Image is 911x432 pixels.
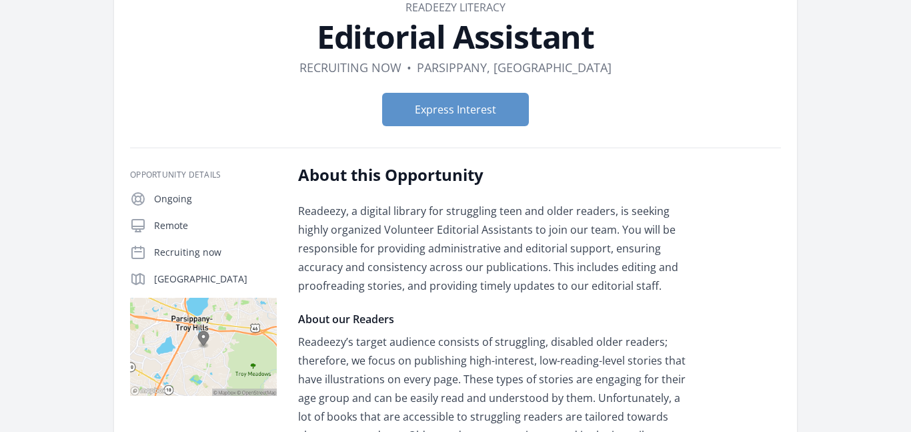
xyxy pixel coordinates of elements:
[382,93,529,126] button: Express Interest
[154,219,277,232] p: Remote
[407,58,411,77] div: •
[299,58,401,77] dd: Recruiting now
[417,58,612,77] dd: Parsippany, [GEOGRAPHIC_DATA]
[298,202,688,295] p: Readeezy, a digital library for struggling teen and older readers, is seeking highly organized Vo...
[130,170,277,180] h3: Opportunity Details
[130,298,277,396] img: Map
[298,164,688,186] h2: About this Opportunity
[298,311,688,327] h4: About our Readers
[154,192,277,206] p: Ongoing
[154,246,277,259] p: Recruiting now
[154,272,277,286] p: [GEOGRAPHIC_DATA]
[130,21,781,53] h1: Editorial Assistant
